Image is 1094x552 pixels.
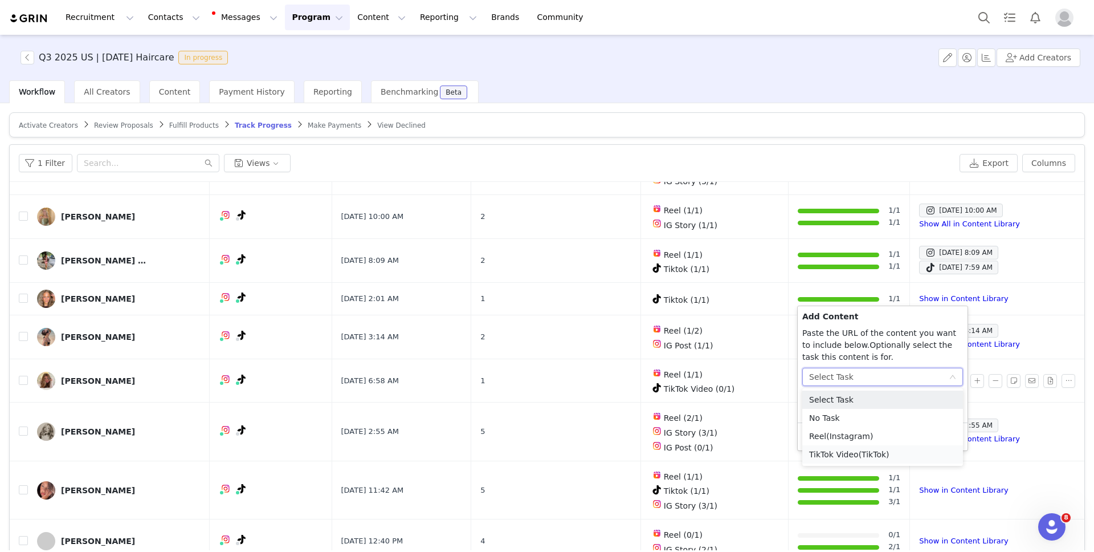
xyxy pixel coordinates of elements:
a: 0/1 [888,529,900,541]
img: instagram.svg [221,425,230,435]
span: 2 [480,331,485,343]
span: Tiktok (1/1) [664,265,709,274]
img: placeholder-profile.jpg [1055,9,1073,27]
span: (Instagram) [826,432,873,441]
span: Track Progress [235,121,292,129]
img: instagram-reels.svg [652,249,662,258]
span: In progress [178,51,228,64]
img: b2ee2ccd-ce85-4be5-8889-9cf792736f01.jpg [37,328,55,346]
span: Reel (1/1) [664,206,703,215]
span: [DATE] 8:09 AM [341,255,399,266]
a: 1/1 [888,261,900,273]
button: Contacts [141,5,207,30]
button: Search [971,5,997,30]
li: Reel [802,427,963,445]
img: instagram.svg [221,293,230,302]
img: instagram-reels.svg [652,470,662,480]
p: Add Content [802,311,963,323]
input: Search... [77,154,219,172]
a: Show All in Content Library [919,220,1020,228]
a: [PERSON_NAME] [37,372,201,390]
img: 7cc29bf5-be72-4fd2-a701-2506e8fc42d9.jpg [37,423,55,441]
button: Profile [1048,9,1085,27]
span: Paste the URL of the content you want to include below. [802,328,956,350]
div: [PERSON_NAME] [PERSON_NAME] [61,256,146,265]
div: [PERSON_NAME] [61,332,135,342]
a: [PERSON_NAME] [37,423,201,441]
span: 5 [480,485,485,496]
img: 05b94dd2-6a8b-4133-8b81-aca3e18c27f0.jpg [37,372,55,390]
a: Tasks [997,5,1022,30]
span: 2 [480,255,485,266]
div: [PERSON_NAME] [61,294,135,303]
button: Views [224,154,291,172]
div: [DATE] 10:00 AM [925,204,997,217]
span: Reel (1/1) [664,250,703,259]
span: Reporting [313,87,352,96]
a: [PERSON_NAME] [37,328,201,346]
a: 1/1 [888,293,900,305]
span: View Declined [377,121,426,129]
img: instagram.svg [652,500,662,509]
span: [object Object] [21,51,232,64]
span: Tiktok (1/1) [664,486,709,496]
button: Messages [207,5,284,30]
i: icon: search [205,159,213,167]
span: Make Payments [308,121,361,129]
span: 1 [480,375,485,387]
span: Workflow [19,87,55,96]
span: IG Story (3/1) [664,501,717,510]
img: instagram-reels.svg [652,368,662,378]
span: IG Story (1/1) [664,221,717,230]
div: [PERSON_NAME] [61,537,135,546]
span: Activate Creators [19,121,78,129]
div: [PERSON_NAME] [61,212,135,221]
li: Select Task [802,391,963,409]
button: Notifications [1023,5,1048,30]
span: [DATE] 10:00 AM [341,211,404,222]
button: Recruitment [59,5,141,30]
a: Show in Content Library [919,537,1008,545]
span: 8 [1062,513,1071,522]
span: Reel (1/2) [664,326,703,335]
div: [PERSON_NAME] [61,486,135,495]
a: 1/1 [888,205,900,217]
img: instagram.svg [652,441,662,450]
a: 1/1 [888,217,900,229]
a: Brands [484,5,529,30]
span: All Creators [84,87,130,96]
img: instagram.svg [221,254,230,263]
span: IG Post (1/1) [664,341,713,350]
span: Reel (1/1) [664,472,703,481]
img: instagram.svg [221,331,230,340]
span: [DATE] 3:14 AM [341,331,399,343]
img: instagram-reels.svg [652,324,662,334]
div: Beta [446,89,462,96]
span: IG Story (3/1) [664,428,717,437]
li: TikTok Video [802,445,963,464]
img: grin logo [9,13,49,24]
span: Send Email [1025,374,1043,388]
span: (TikTok) [859,450,889,459]
span: 1 [480,293,485,305]
div: [DATE] 8:09 AM [925,246,993,259]
img: instagram-reels.svg [652,204,662,213]
h3: Q3 2025 US | [DATE] Haircare [39,51,174,64]
img: 451a82b3-48e2-4ab3-804f-70c43951898e.jpg [37,290,55,308]
a: 1/1 [888,472,900,484]
img: instagram-reels.svg [652,529,662,538]
a: Show in Content Library [919,294,1008,303]
img: instagram.svg [221,484,230,493]
img: 43bc52cc-5f11-4727-a873-664df746ba25.jpg [37,208,55,226]
span: Fulfill Products [169,121,219,129]
span: Benchmarking [381,87,438,96]
div: Select Task [809,368,854,385]
a: Show in Content Library [919,486,1008,494]
button: Content [350,5,413,30]
a: Show All in Content Library [919,340,1020,348]
span: Tiktok (1/1) [664,295,709,305]
span: [DATE] 12:40 PM [341,535,403,547]
span: IG Post (0/1) [664,443,713,452]
a: Community [530,5,595,30]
